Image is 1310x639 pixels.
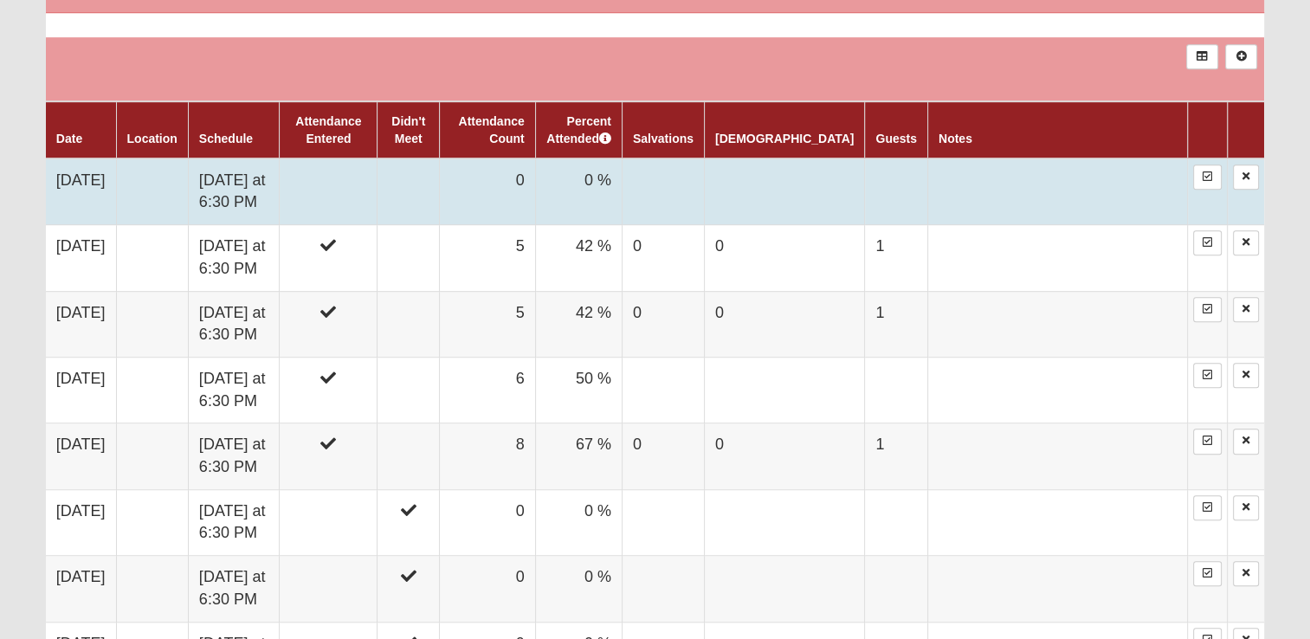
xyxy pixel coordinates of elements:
a: Delete [1233,363,1259,388]
th: Salvations [622,101,704,158]
td: 0 [622,291,704,357]
td: [DATE] at 6:30 PM [188,556,280,622]
td: [DATE] [46,357,116,423]
td: 0 % [535,158,622,225]
a: Didn't Meet [391,114,425,145]
a: Enter Attendance [1193,429,1222,454]
td: 0 [440,556,536,622]
td: [DATE] at 6:30 PM [188,423,280,489]
td: [DATE] at 6:30 PM [188,489,280,555]
a: Location [127,132,177,145]
td: 0 [622,225,704,291]
a: Alt+N [1225,44,1257,69]
a: Schedule [199,132,253,145]
td: [DATE] at 6:30 PM [188,357,280,423]
td: [DATE] [46,556,116,622]
a: Attendance Count [458,114,524,145]
a: Date [56,132,82,145]
td: [DATE] at 6:30 PM [188,291,280,357]
td: 0 [622,423,704,489]
td: 5 [440,291,536,357]
td: [DATE] [46,225,116,291]
a: Enter Attendance [1193,561,1222,586]
td: 1 [865,423,927,489]
td: 6 [440,357,536,423]
a: Delete [1233,165,1259,190]
a: Delete [1233,495,1259,520]
a: Delete [1233,561,1259,586]
a: Percent Attended [546,114,611,145]
td: 42 % [535,225,622,291]
td: 0 [704,291,864,357]
th: Guests [865,101,927,158]
td: [DATE] [46,489,116,555]
td: 1 [865,291,927,357]
td: [DATE] [46,158,116,225]
td: 0 % [535,489,622,555]
td: 8 [440,423,536,489]
td: [DATE] at 6:30 PM [188,225,280,291]
a: Export to Excel [1186,44,1218,69]
td: [DATE] [46,423,116,489]
td: 0 [704,423,864,489]
a: Attendance Entered [295,114,361,145]
a: Enter Attendance [1193,363,1222,388]
th: [DEMOGRAPHIC_DATA] [704,101,864,158]
a: Enter Attendance [1193,297,1222,322]
td: 42 % [535,291,622,357]
a: Enter Attendance [1193,165,1222,190]
a: Delete [1233,230,1259,255]
td: 67 % [535,423,622,489]
td: [DATE] [46,291,116,357]
td: [DATE] at 6:30 PM [188,158,280,225]
td: 0 [440,489,536,555]
a: Enter Attendance [1193,495,1222,520]
a: Enter Attendance [1193,230,1222,255]
td: 50 % [535,357,622,423]
td: 0 % [535,556,622,622]
a: Notes [939,132,972,145]
td: 0 [704,225,864,291]
a: Delete [1233,297,1259,322]
a: Delete [1233,429,1259,454]
td: 1 [865,225,927,291]
td: 0 [440,158,536,225]
td: 5 [440,225,536,291]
